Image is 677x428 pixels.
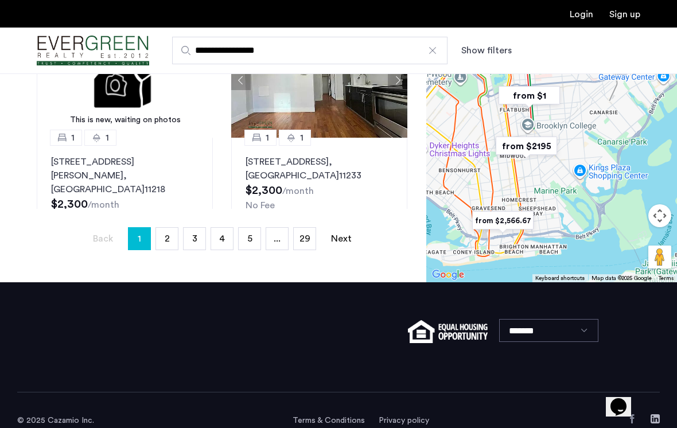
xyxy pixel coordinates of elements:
span: Back [93,234,113,243]
a: 11[STREET_ADDRESS][PERSON_NAME], [GEOGRAPHIC_DATA]11218No Fee [37,138,213,241]
img: 1.gif [37,23,213,138]
span: 29 [299,234,310,243]
span: Map data ©2025 Google [592,275,652,281]
a: Privacy policy [379,415,429,426]
div: This is new, waiting on photos [42,114,208,126]
span: $2,300 [246,185,282,196]
button: Previous apartment [231,71,251,90]
img: equal-housing.png [408,320,488,343]
button: Next apartment [388,71,407,90]
img: Google [429,267,467,282]
span: 1 [138,229,141,248]
a: Next [330,228,353,250]
a: Open this area in Google Maps (opens a new window) [429,267,467,282]
iframe: chat widget [606,382,643,417]
span: 5 [247,234,252,243]
sub: /month [282,186,314,196]
a: Terms [659,274,674,282]
span: 2 [165,234,170,243]
span: 3 [192,234,197,243]
div: from $2,566.67 [463,203,543,238]
span: 1 [106,131,109,145]
span: 4 [219,234,225,243]
span: 1 [71,131,75,145]
span: ... [274,234,281,243]
p: [STREET_ADDRESS][PERSON_NAME] 11218 [51,155,199,196]
span: 1 [266,131,269,145]
img: 66a1adb6-6608-43dd-a245-dc7333f8b390_638901971345364416.jpeg [231,23,408,138]
div: from $1 [489,78,569,113]
a: Terms and conditions [293,415,365,426]
a: Facebook [628,414,637,423]
a: Registration [609,10,640,19]
a: Cazamio Logo [37,29,149,72]
button: Drag Pegman onto the map to open Street View [648,246,671,269]
button: Show or hide filters [461,44,512,57]
p: [STREET_ADDRESS] 11233 [246,155,393,182]
sub: /month [88,200,119,209]
a: 11[STREET_ADDRESS], [GEOGRAPHIC_DATA]11233No Fee [231,138,407,227]
span: 1 [300,131,304,145]
a: Login [570,10,593,19]
select: Language select [499,319,598,342]
button: Map camera controls [648,204,671,227]
span: © 2025 Cazamio Inc. [17,417,94,425]
span: $2,300 [51,199,88,210]
input: Apartment Search [172,37,448,64]
img: logo [37,29,149,72]
a: This is new, waiting on photos [37,23,213,138]
a: LinkedIn [651,414,660,423]
div: from $2195 [487,129,566,164]
span: No Fee [246,201,275,210]
nav: Pagination [37,227,407,250]
button: Keyboard shortcuts [535,274,585,282]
